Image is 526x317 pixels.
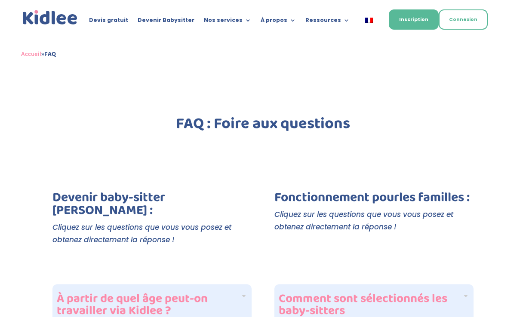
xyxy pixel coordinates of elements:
[399,187,470,208] span: les familles :
[44,49,56,59] strong: FAQ
[21,9,79,27] img: logo_kidlee_bleu
[274,187,399,208] span: Fonctionnement pour
[439,9,488,30] a: Connexion
[274,209,453,232] em: Cliquez sur les questions que vous vous posez et obtenez directement la réponse !
[365,18,373,23] img: Français
[21,49,56,59] span: »
[52,191,251,221] h2: Devenir baby-sitter [PERSON_NAME] :
[305,17,350,27] a: Ressources
[204,17,251,27] a: Nos services
[261,17,296,27] a: À propos
[389,9,439,30] a: Inscription
[52,116,473,136] h1: FAQ : Foire aux questions
[279,293,462,317] h4: Comment sont sélectionnés les baby-sitters
[21,9,79,27] a: Kidlee Logo
[138,17,194,27] a: Devenir Babysitter
[52,222,231,245] em: Cliquez sur les questions que vous vous posez et obtenez directement la réponse !
[57,293,240,317] h4: À partir de quel âge peut-on travailler via Kidlee ?
[89,17,128,27] a: Devis gratuit
[21,49,41,59] a: Accueil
